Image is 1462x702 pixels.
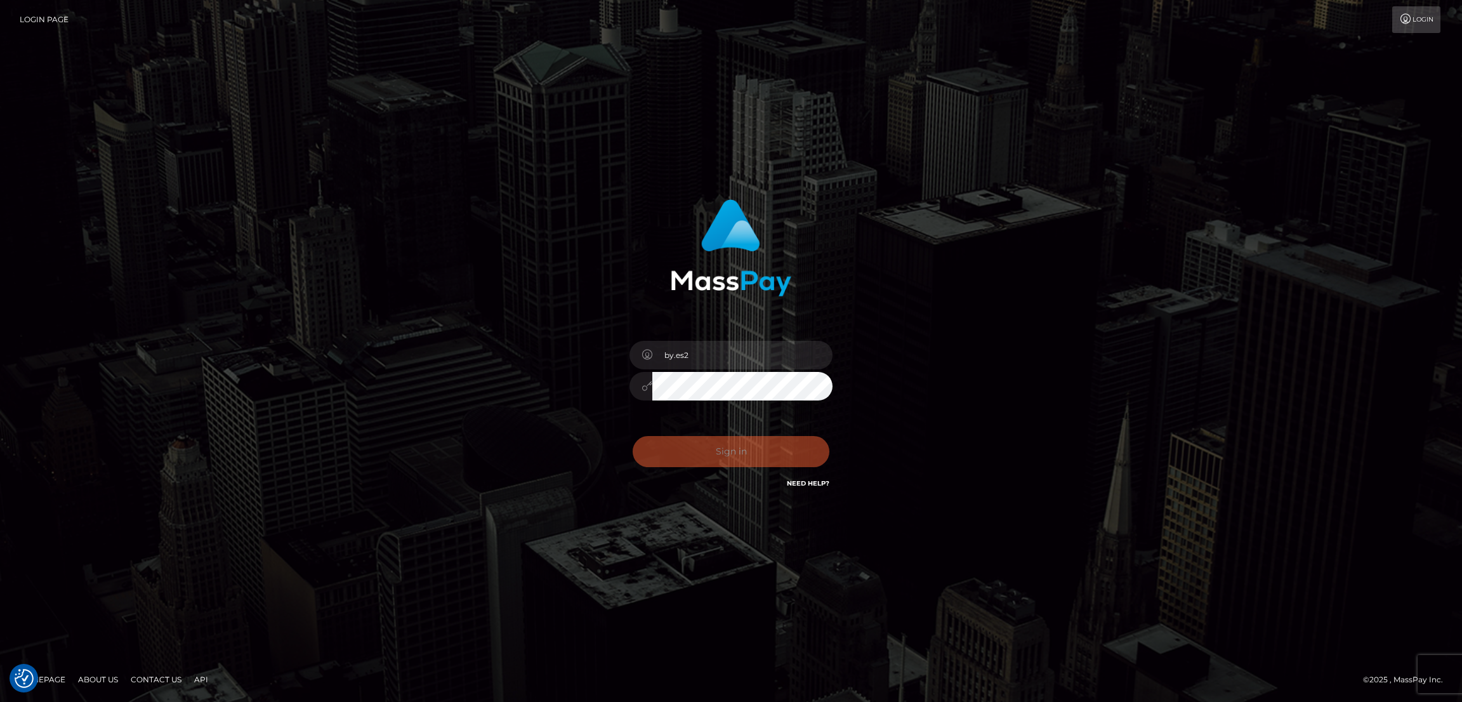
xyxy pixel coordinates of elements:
a: API [189,670,213,689]
a: About Us [73,670,123,689]
a: Need Help? [787,479,829,487]
button: Consent Preferences [15,669,34,688]
img: MassPay Login [671,199,791,296]
div: © 2025 , MassPay Inc. [1363,673,1452,687]
a: Contact Us [126,670,187,689]
input: Username... [652,341,833,369]
a: Homepage [14,670,70,689]
a: Login Page [20,6,69,33]
a: Login [1392,6,1440,33]
img: Revisit consent button [15,669,34,688]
